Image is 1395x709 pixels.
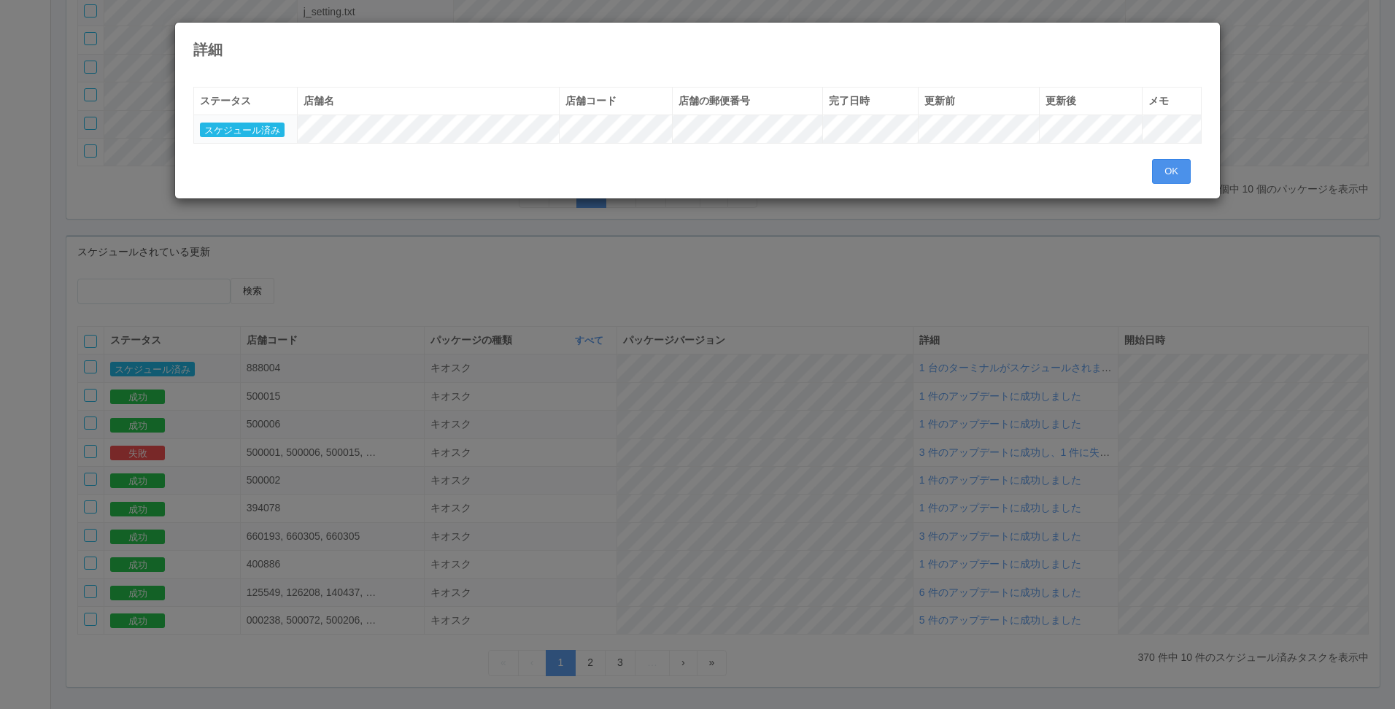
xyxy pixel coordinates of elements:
div: 完了日時 [829,93,912,109]
h4: 詳細 [193,42,1202,58]
div: 店舗コード [565,93,667,109]
div: メモ [1148,93,1195,109]
div: 更新後 [1046,93,1136,109]
div: 店舗名 [304,93,552,109]
button: スケジュール済み [200,123,285,137]
div: ステータス [200,93,291,109]
div: スケジュール済み [200,121,291,136]
div: 店舗の郵便番号 [679,93,816,109]
div: 更新前 [924,93,1033,109]
button: OK [1152,159,1191,184]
